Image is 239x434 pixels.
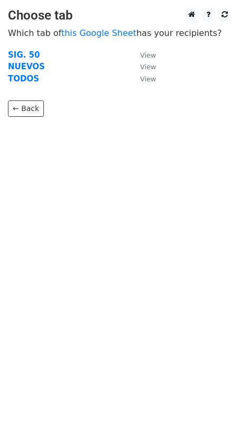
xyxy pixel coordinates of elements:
[8,74,39,84] a: TODOS
[8,27,231,39] p: Which tab of has your recipients?
[8,62,45,71] a: NUEVOS
[130,62,156,71] a: View
[8,8,231,23] h3: Choose tab
[140,63,156,71] small: View
[61,28,136,38] a: this Google Sheet
[140,75,156,83] small: View
[140,51,156,59] small: View
[8,50,40,60] a: SIG. 50
[130,74,156,84] a: View
[130,50,156,60] a: View
[8,100,44,117] a: ← Back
